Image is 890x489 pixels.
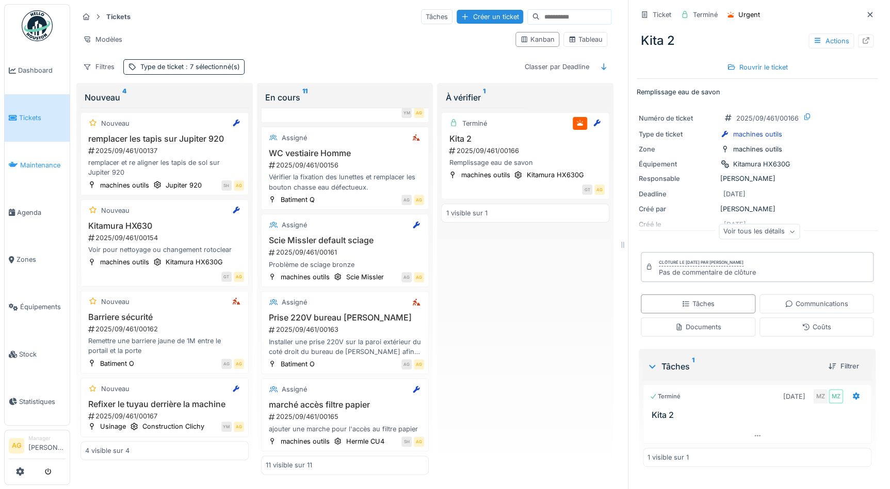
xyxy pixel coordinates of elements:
div: 1 visible sur 1 [446,208,487,218]
div: AG [414,272,424,282]
li: AG [9,438,24,453]
span: Stock [19,349,66,359]
span: Tickets [19,113,66,123]
div: MZ [813,389,828,403]
div: remplacer et re aligner les tapis de sol sur Jupiter 920 [85,158,244,177]
div: Modèles [78,32,127,47]
sup: 11 [302,91,308,104]
div: Créé par [639,204,716,214]
div: 2025/09/461/00166 [736,113,799,123]
div: Clôturé le [DATE] par [PERSON_NAME] [659,259,743,266]
div: Tableau [568,35,603,44]
h3: marché accès filtre papier [266,400,425,410]
div: Hermle CU4 [346,436,384,446]
div: Assigné [282,220,307,230]
div: AG [234,421,244,432]
div: Construction Clichy [142,421,204,431]
div: AG [234,359,244,369]
div: Kita 2 [637,27,878,54]
div: machines outils [461,170,510,180]
a: Tickets [5,94,70,142]
h3: WC vestiaire Homme [266,148,425,158]
div: AG [414,108,424,118]
div: Filtres [78,59,119,74]
a: Stock [5,331,70,378]
div: AG [401,359,412,369]
h3: Kitamura HX630 [85,221,244,231]
div: 2025/09/461/00161 [268,247,425,257]
div: 2025/09/461/00163 [268,325,425,334]
h3: Refixer le tuyau derrière la machine [85,399,244,409]
div: AG [594,184,605,195]
div: Scie Missler [346,272,384,282]
div: Assigné [282,297,307,307]
div: Jupiter 920 [166,180,202,190]
div: AG [414,195,424,205]
div: AG [401,272,412,282]
div: Rouvrir le ticket [723,60,792,74]
div: [PERSON_NAME] [639,174,876,183]
div: Manager [28,434,66,442]
a: Statistiques [5,378,70,425]
sup: 1 [482,91,485,104]
div: 2025/09/461/00166 [448,146,605,156]
a: Équipements [5,283,70,331]
div: machines outils [733,129,782,139]
div: Batiment O [100,359,134,368]
div: Kitamura HX630G [166,257,223,267]
div: Deadline [639,189,716,199]
div: Numéro de ticket [639,113,716,123]
div: YM [401,108,412,118]
div: Nouveau [85,91,245,104]
div: AG [234,272,244,282]
div: 4 visible sur 4 [85,446,130,456]
div: Kitamura HX630G [733,159,790,169]
div: 2025/09/461/00154 [87,233,244,243]
div: Créer un ticket [457,10,523,24]
div: machines outils [281,272,330,282]
div: Tâches [682,299,714,309]
div: À vérifier [445,91,605,104]
span: : 7 sélectionné(s) [184,63,240,71]
span: Statistiques [19,397,66,407]
div: Nouveau [101,119,130,128]
span: Équipements [20,302,66,312]
strong: Tickets [102,12,135,22]
div: Problème de sciage bronze [266,260,425,269]
div: Remettre une barriere jaune de 1M entre le portail et la porte [85,336,244,356]
span: Zones [17,255,66,264]
div: Pas de commentaire de clôture [659,267,756,277]
div: 2025/09/461/00137 [87,146,244,156]
div: Coûts [802,322,831,332]
div: YM [221,421,232,432]
div: Équipement [639,159,716,169]
div: Actions [808,33,854,48]
div: [DATE] [783,392,805,401]
div: 1 visible sur 1 [648,452,689,462]
div: Terminé [693,10,718,20]
div: Tâches [421,9,452,24]
div: AG [234,180,244,191]
img: Badge_color-CXgf-gQk.svg [22,10,53,41]
div: Assigné [282,133,307,143]
div: machines outils [733,144,782,154]
div: Remplissage eau de savon [446,158,605,167]
div: [PERSON_NAME] [639,204,876,214]
div: Terminé [650,392,681,401]
div: AG [221,359,232,369]
div: Assigné [282,384,307,394]
div: Installer une prise 220V sur la paroi extérieur du coté droit du bureau de [PERSON_NAME] afin de ... [266,337,425,357]
div: machines outils [100,180,149,190]
h3: remplacer les tapis sur Jupiter 920 [85,134,244,144]
div: Nouveau [101,206,130,215]
sup: 4 [122,91,126,104]
a: Zones [5,236,70,283]
div: Kitamura HX630G [526,170,584,180]
div: SH [401,436,412,447]
h3: Scie Missler default sciage [266,235,425,245]
div: Urgent [738,10,760,20]
span: Maintenance [20,160,66,170]
div: AG [414,359,424,369]
div: Responsable [639,174,716,183]
div: Terminé [462,119,487,128]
